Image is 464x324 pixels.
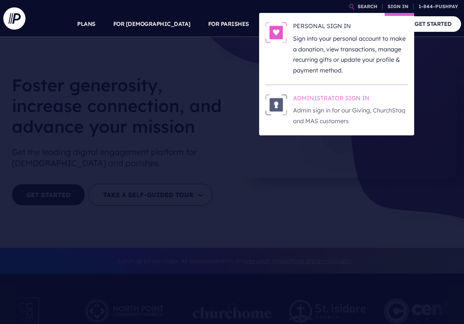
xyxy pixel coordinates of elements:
p: Admin sign in for our Giving, ChurchStaq and MAS customers [293,105,408,126]
h6: ADMINISTRATOR SIGN IN [293,94,408,105]
img: ADMINISTRATOR SIGN IN - Illustration [265,94,287,115]
h6: PERSONAL SIGN IN [293,22,408,33]
a: ADMINISTRATOR SIGN IN - Illustration ADMINISTRATOR SIGN IN Admin sign in for our Giving, ChurchSt... [265,94,408,126]
img: PERSONAL SIGN IN - Illustration [265,22,287,43]
a: GET STARTED [405,16,461,31]
a: SOLUTIONS [267,11,300,37]
a: PERSONAL SIGN IN - Illustration PERSONAL SIGN IN Sign into your personal account to make a donati... [265,22,408,76]
a: PLANS [77,11,96,37]
p: Sign into your personal account to make a donation, view transactions, manage recurring gifts or ... [293,33,408,76]
a: EXPLORE [317,11,343,37]
a: FOR PARISHES [208,11,249,37]
a: FOR [DEMOGRAPHIC_DATA] [113,11,190,37]
a: COMPANY [361,11,388,37]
